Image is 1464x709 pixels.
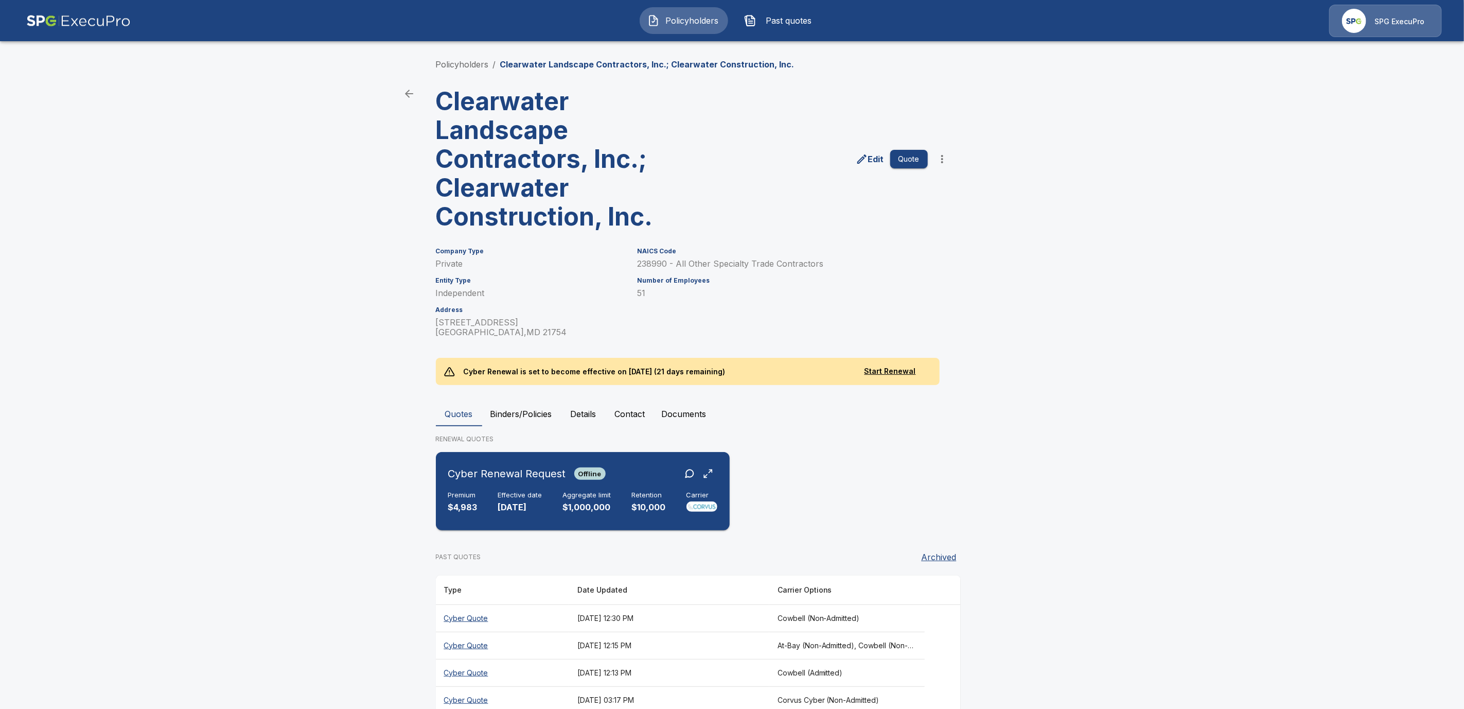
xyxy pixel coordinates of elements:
[436,58,795,71] nav: breadcrumb
[769,659,925,686] th: Cowbell (Admitted)
[436,59,489,70] a: Policyholders
[854,151,886,167] a: edit
[638,248,928,255] h6: NAICS Code
[448,502,478,513] p: $4,983
[436,402,482,426] button: Quotes
[399,83,419,104] a: back
[664,14,720,27] span: Policyholders
[654,402,715,426] button: Documents
[918,547,961,567] button: Archived
[647,14,660,27] img: Policyholders Icon
[769,632,925,659] th: At-Bay (Non-Admitted), Cowbell (Non-Admitted), Cowbell (Admitted), Tokio Marine TMHCC (Non-Admitt...
[560,402,607,426] button: Details
[436,659,569,686] th: Cyber Quote
[1374,16,1424,27] p: SPG ExecuPro
[563,491,611,499] h6: Aggregate limit
[744,14,756,27] img: Past quotes Icon
[607,402,654,426] button: Contact
[448,465,566,482] h6: Cyber Renewal Request
[868,153,884,165] p: Edit
[500,58,795,71] p: Clearwater Landscape Contractors, Inc.; Clearwater Construction, Inc.
[436,259,625,269] p: Private
[436,552,481,562] p: PAST QUOTES
[436,318,625,337] p: [STREET_ADDRESS] [GEOGRAPHIC_DATA] , MD 21754
[498,502,542,513] p: [DATE]
[436,248,625,255] h6: Company Type
[849,362,931,381] button: Start Renewal
[1342,9,1366,33] img: Agency Icon
[686,491,717,499] h6: Carrier
[632,502,666,513] p: $10,000
[736,7,825,34] button: Past quotes IconPast quotes
[436,288,625,298] p: Independent
[638,277,928,284] h6: Number of Employees
[436,576,569,605] th: Type
[455,358,734,385] p: Cyber Renewal is set to become effective on [DATE] (21 days remaining)
[574,470,606,478] span: Offline
[1329,5,1442,37] a: Agency IconSPG ExecuPro
[436,87,690,231] h3: Clearwater Landscape Contractors, Inc.; Clearwater Construction, Inc.
[436,402,1029,426] div: policyholder tabs
[686,502,717,512] img: Carrier
[932,149,953,169] button: more
[436,306,625,314] h6: Address
[569,632,769,659] th: [DATE] 12:15 PM
[498,491,542,499] h6: Effective date
[482,402,560,426] button: Binders/Policies
[638,288,928,298] p: 51
[638,259,928,269] p: 238990 - All Other Specialty Trade Contractors
[769,576,925,605] th: Carrier Options
[26,5,131,37] img: AA Logo
[493,58,496,71] li: /
[569,576,769,605] th: Date Updated
[640,7,728,34] button: Policyholders IconPolicyholders
[563,502,611,513] p: $1,000,000
[436,604,569,632] th: Cyber Quote
[436,632,569,659] th: Cyber Quote
[436,435,1029,444] p: RENEWAL QUOTES
[569,604,769,632] th: [DATE] 12:30 PM
[632,491,666,499] h6: Retention
[448,491,478,499] h6: Premium
[769,604,925,632] th: Cowbell (Non-Admitted)
[890,150,928,169] button: Quote
[569,659,769,686] th: [DATE] 12:13 PM
[436,277,625,284] h6: Entity Type
[761,14,817,27] span: Past quotes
